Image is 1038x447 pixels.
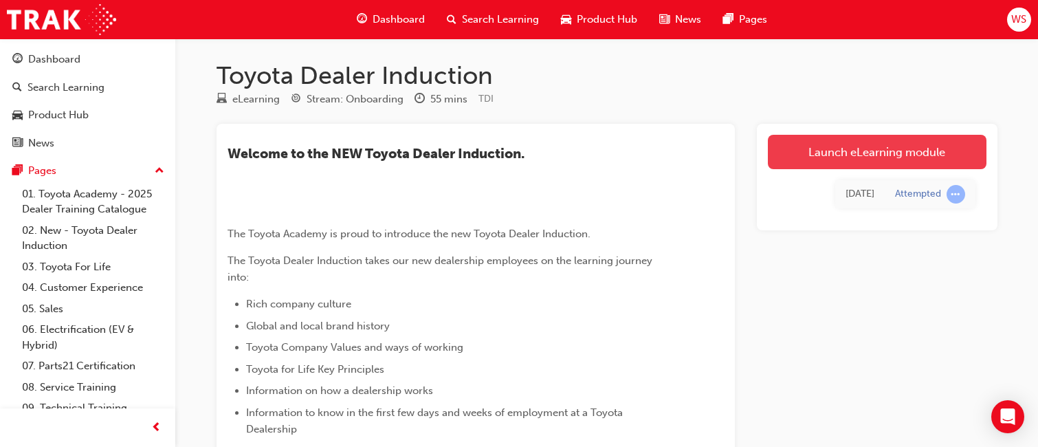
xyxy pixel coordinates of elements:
[478,93,494,105] span: Learning resource code
[28,135,54,151] div: News
[7,4,116,35] img: Trak
[723,11,733,28] span: pages-icon
[217,61,997,91] h1: Toyota Dealer Induction
[12,82,22,94] span: search-icon
[991,400,1024,433] div: Open Intercom Messenger
[217,91,280,108] div: Type
[28,52,80,67] div: Dashboard
[12,165,23,177] span: pages-icon
[5,47,170,72] a: Dashboard
[246,384,433,397] span: Information on how a dealership works
[5,75,170,100] a: Search Learning
[357,11,367,28] span: guage-icon
[768,135,986,169] a: Launch eLearning module
[577,12,637,28] span: Product Hub
[1011,12,1026,28] span: WS
[1007,8,1031,32] button: WS
[28,163,56,179] div: Pages
[550,6,648,34] a: car-iconProduct Hub
[12,54,23,66] span: guage-icon
[307,91,404,107] div: Stream: Onboarding
[16,298,170,320] a: 05. Sales
[246,406,626,435] span: Information to know in the first few days and weeks of employment at a Toyota Dealership
[895,188,941,201] div: Attempted
[155,162,164,180] span: up-icon
[648,6,712,34] a: news-iconNews
[16,257,170,278] a: 03. Toyota For Life
[659,11,670,28] span: news-icon
[291,91,404,108] div: Stream
[415,94,425,106] span: clock-icon
[28,107,89,123] div: Product Hub
[246,341,463,353] span: Toyota Company Values and ways of working
[430,91,467,107] div: 55 mins
[232,91,280,107] div: eLearning
[447,11,456,28] span: search-icon
[246,298,351,310] span: Rich company culture
[228,146,524,162] span: ​Welcome to the NEW Toyota Dealer Induction.
[16,319,170,356] a: 06. Electrification (EV & Hybrid)
[16,356,170,377] a: 07. Parts21 Certification
[16,184,170,220] a: 01. Toyota Academy - 2025 Dealer Training Catalogue
[12,138,23,150] span: news-icon
[5,44,170,158] button: DashboardSearch LearningProduct HubNews
[415,91,467,108] div: Duration
[16,277,170,298] a: 04. Customer Experience
[291,94,301,106] span: target-icon
[12,109,23,122] span: car-icon
[5,158,170,184] button: Pages
[246,363,384,375] span: Toyota for Life Key Principles
[16,397,170,419] a: 09. Technical Training
[561,11,571,28] span: car-icon
[373,12,425,28] span: Dashboard
[5,131,170,156] a: News
[675,12,701,28] span: News
[217,94,227,106] span: learningResourceType_ELEARNING-icon
[246,320,390,332] span: Global and local brand history
[5,102,170,128] a: Product Hub
[712,6,778,34] a: pages-iconPages
[346,6,436,34] a: guage-iconDashboard
[16,220,170,257] a: 02. New - Toyota Dealer Induction
[228,254,655,283] span: The Toyota Dealer Induction takes our new dealership employees on the learning journey into:
[947,185,965,204] span: learningRecordVerb_ATTEMPT-icon
[228,228,590,240] span: The Toyota Academy is proud to introduce the new Toyota Dealer Induction.
[846,186,874,202] div: Mon Aug 25 2025 13:29:41 GMT+0800 (Australian Western Standard Time)
[462,12,539,28] span: Search Learning
[739,12,767,28] span: Pages
[151,419,162,437] span: prev-icon
[27,80,104,96] div: Search Learning
[16,377,170,398] a: 08. Service Training
[436,6,550,34] a: search-iconSearch Learning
